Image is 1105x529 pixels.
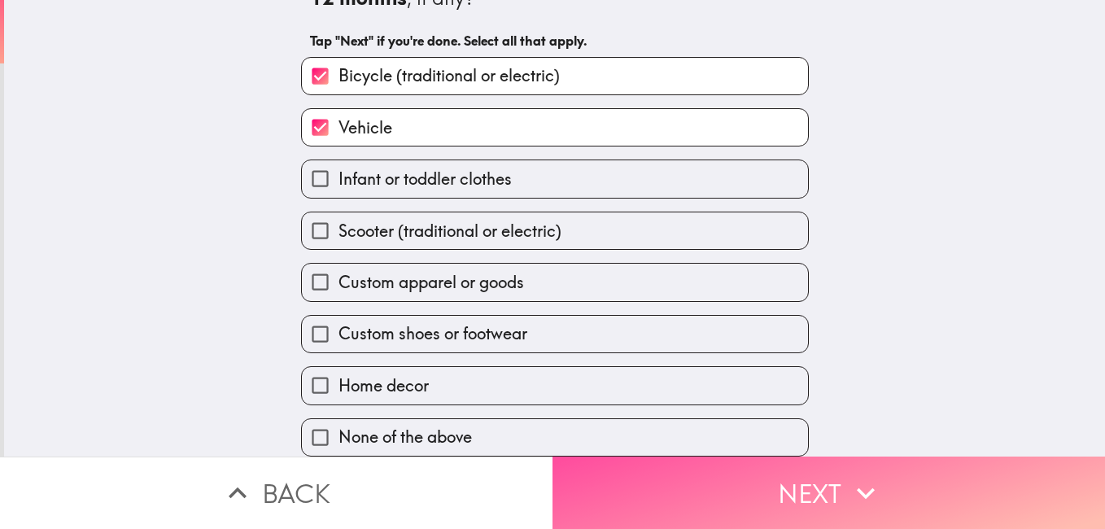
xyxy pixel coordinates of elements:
[302,367,808,404] button: Home decor
[302,264,808,300] button: Custom apparel or goods
[338,168,512,190] span: Infant or toddler clothes
[302,419,808,456] button: None of the above
[302,109,808,146] button: Vehicle
[338,64,560,87] span: Bicycle (traditional or electric)
[338,271,524,294] span: Custom apparel or goods
[338,220,561,243] span: Scooter (traditional or electric)
[338,322,527,345] span: Custom shoes or footwear
[302,212,808,249] button: Scooter (traditional or electric)
[302,160,808,197] button: Infant or toddler clothes
[338,426,472,448] span: None of the above
[310,32,800,50] h6: Tap "Next" if you're done. Select all that apply.
[302,316,808,352] button: Custom shoes or footwear
[552,457,1105,529] button: Next
[338,116,392,139] span: Vehicle
[338,374,429,397] span: Home decor
[302,58,808,94] button: Bicycle (traditional or electric)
